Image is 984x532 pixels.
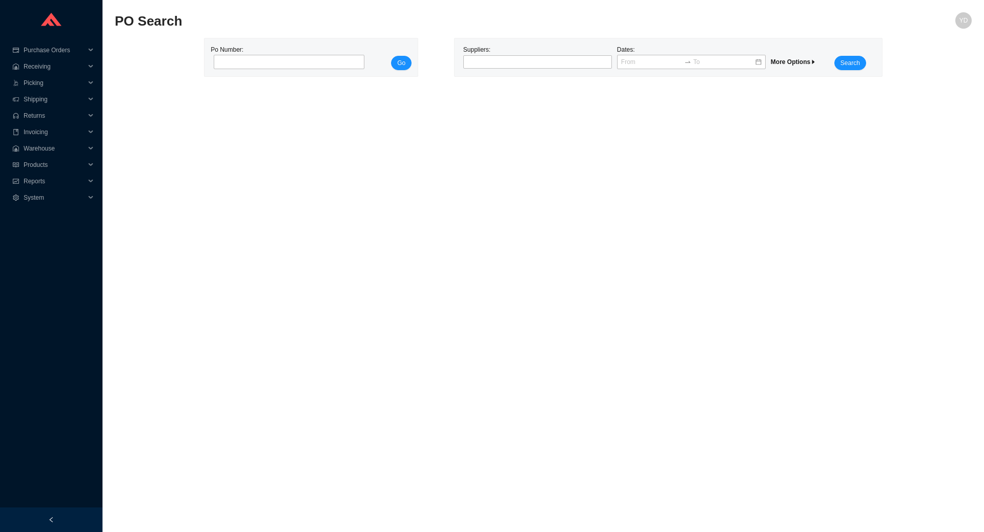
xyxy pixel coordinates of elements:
h2: PO Search [115,12,757,30]
div: Suppliers: [461,45,614,70]
span: Warehouse [24,140,85,157]
div: Dates: [614,45,768,70]
span: Picking [24,75,85,91]
span: Returns [24,108,85,124]
span: credit-card [12,47,19,53]
span: More Options [771,58,816,66]
div: Po Number: [211,45,361,70]
span: YD [959,12,968,29]
span: setting [12,195,19,201]
span: book [12,129,19,135]
span: System [24,189,85,206]
input: From [621,57,682,67]
span: fund [12,178,19,184]
span: Invoicing [24,124,85,140]
span: Receiving [24,58,85,75]
span: Search [840,58,860,68]
button: Search [834,56,866,70]
span: Reports [24,173,85,189]
span: swap-right [684,58,691,66]
span: read [12,162,19,168]
span: left [48,517,54,523]
span: to [684,58,691,66]
span: caret-right [810,59,816,65]
span: customer-service [12,113,19,119]
input: To [693,57,754,67]
span: Products [24,157,85,173]
span: Shipping [24,91,85,108]
button: Go [391,56,412,70]
span: Go [397,58,405,68]
span: Purchase Orders [24,42,85,58]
